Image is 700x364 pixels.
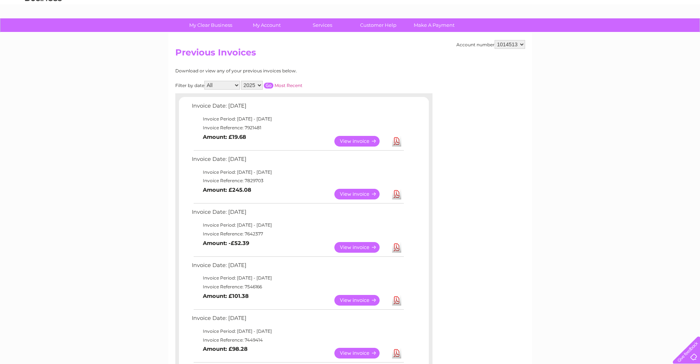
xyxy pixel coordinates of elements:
[203,346,248,352] b: Amount: £98.28
[190,260,405,274] td: Invoice Date: [DATE]
[175,81,368,90] div: Filter by date
[190,274,405,282] td: Invoice Period: [DATE] - [DATE]
[274,83,302,88] a: Most Recent
[190,168,405,177] td: Invoice Period: [DATE] - [DATE]
[392,242,401,253] a: Download
[190,221,405,230] td: Invoice Period: [DATE] - [DATE]
[610,31,632,37] a: Telecoms
[571,31,585,37] a: Water
[456,40,525,49] div: Account number
[392,295,401,306] a: Download
[651,31,669,37] a: Contact
[392,189,401,199] a: Download
[676,31,693,37] a: Log out
[190,207,405,221] td: Invoice Date: [DATE]
[404,18,464,32] a: Make A Payment
[236,18,297,32] a: My Account
[190,176,405,185] td: Invoice Reference: 7829703
[190,313,405,327] td: Invoice Date: [DATE]
[190,282,405,291] td: Invoice Reference: 7546166
[180,18,241,32] a: My Clear Business
[203,134,246,140] b: Amount: £19.68
[177,4,524,36] div: Clear Business is a trading name of Verastar Limited (registered in [GEOGRAPHIC_DATA] No. 3667643...
[175,47,525,61] h2: Previous Invoices
[334,242,388,253] a: View
[589,31,605,37] a: Energy
[348,18,409,32] a: Customer Help
[203,187,251,193] b: Amount: £245.08
[334,136,388,147] a: View
[190,336,405,345] td: Invoice Reference: 7449414
[25,19,62,42] img: logo.png
[203,293,249,299] b: Amount: £101.38
[334,348,388,358] a: View
[190,101,405,115] td: Invoice Date: [DATE]
[175,68,368,73] div: Download or view any of your previous invoices below.
[203,240,249,246] b: Amount: -£52.39
[334,295,388,306] a: View
[561,4,612,13] a: 0333 014 3131
[334,189,388,199] a: View
[190,327,405,336] td: Invoice Period: [DATE] - [DATE]
[190,154,405,168] td: Invoice Date: [DATE]
[190,123,405,132] td: Invoice Reference: 7921481
[392,136,401,147] a: Download
[636,31,647,37] a: Blog
[392,348,401,358] a: Download
[190,230,405,238] td: Invoice Reference: 7642377
[190,115,405,123] td: Invoice Period: [DATE] - [DATE]
[292,18,353,32] a: Services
